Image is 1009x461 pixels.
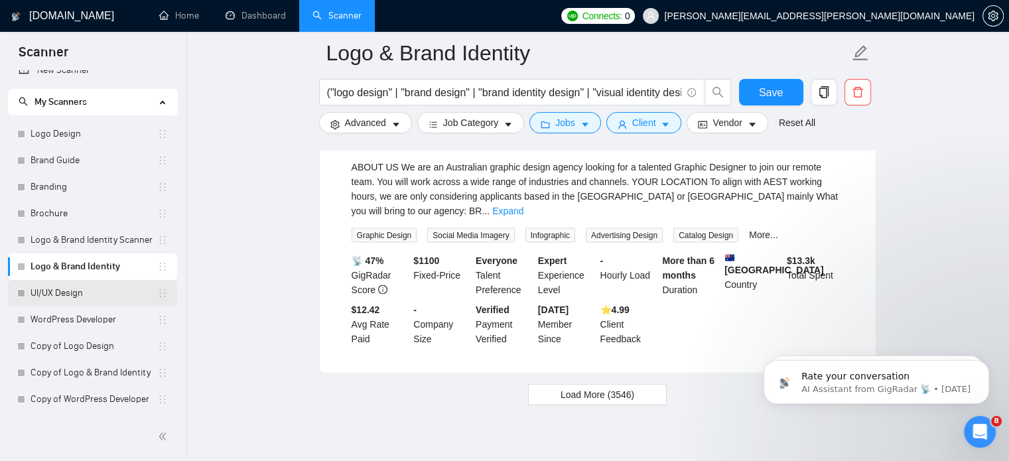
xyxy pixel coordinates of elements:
button: Home [208,5,233,31]
a: Branding [31,174,157,200]
a: Logo & Brand Identity [31,253,157,280]
b: ⭐️ 4.99 [600,304,630,315]
li: Branding [8,174,177,200]
a: Expand [492,206,523,216]
b: [GEOGRAPHIC_DATA] [724,253,824,275]
li: New Scanner [8,57,177,84]
div: okay thanks [177,167,255,196]
span: Save [759,84,783,101]
b: $ 1100 [413,255,439,266]
span: holder [157,314,168,325]
span: search [705,86,730,98]
b: $ 13.3k [787,255,815,266]
div: Company Size [411,302,473,346]
span: holder [157,394,168,405]
span: edit [852,44,869,62]
div: Help AI Assistant from GigRadar 📡 understand how they’re doing: [11,263,218,304]
button: go back [9,5,34,31]
span: info-circle [687,88,696,97]
button: delete [844,79,871,105]
span: ... [482,206,490,216]
img: Profile image for AI Assistant from GigRadar 📡 [38,7,59,29]
div: AI Assistant from GigRadar 📡 says… [11,263,255,306]
div: Fixed-Price [411,253,473,297]
span: holder [157,155,168,166]
iframe: Intercom notifications message [744,332,1009,425]
a: homeHome [159,10,199,21]
h1: AI Assistant from GigRadar 📡 [64,8,206,29]
span: double-left [158,430,171,443]
button: copy [811,79,837,105]
a: Brand Guide [31,147,157,174]
span: info-circle [378,285,387,295]
a: Reset All [779,115,815,130]
span: setting [330,119,340,129]
span: holder [157,341,168,352]
button: barsJob Categorycaret-down [417,112,524,133]
div: Member Since [535,302,598,346]
li: Copy of WordPress Developer [8,386,177,413]
div: todd.hogan@geeksforgrowth.com says… [11,167,255,207]
span: bars [429,119,438,129]
b: $12.42 [352,304,380,315]
span: idcard [698,119,707,129]
button: folderJobscaret-down [529,112,601,133]
div: You rated the conversation [27,322,180,337]
b: Verified [476,304,509,315]
span: caret-down [748,119,757,129]
span: Load More (3546) [561,387,634,402]
img: upwork-logo.png [567,11,578,21]
div: Payment Verified [473,302,535,346]
span: caret-down [580,119,590,129]
div: AI Assistant from GigRadar 📡 says… [11,306,255,384]
span: copy [811,86,837,98]
span: My Scanners [34,96,87,107]
span: folder [541,119,550,129]
span: holder [157,129,168,139]
input: Scanner name... [326,36,849,70]
span: Catalog Design [673,228,738,243]
li: Logo Design [8,121,177,147]
button: Load More (3546) [528,384,667,405]
div: Duration [659,253,722,297]
a: Copy of Logo Design [31,333,157,360]
div: Country [722,253,784,297]
button: setting [982,5,1004,27]
span: delete [845,86,870,98]
span: Client [632,115,656,130]
span: holder [157,288,168,298]
button: Save [739,79,803,105]
a: UI/UX Design [31,280,157,306]
a: searchScanner [312,10,362,21]
a: Source reference 13153431: [84,68,94,79]
span: holder [157,367,168,378]
iframe: Intercom live chat [964,416,996,448]
span: holder [157,235,168,245]
div: Experience Level [535,253,598,297]
div: Avg Rate Paid [349,302,411,346]
span: holder [157,261,168,272]
a: Brochure [31,200,157,227]
button: settingAdvancedcaret-down [319,112,412,133]
span: holder [157,208,168,219]
div: okay thanks [188,175,244,188]
button: search [705,79,731,105]
li: Logo & Brand Identity [8,253,177,280]
span: caret-down [504,119,513,129]
div: Client Feedback [598,302,660,346]
div: Total Spent [784,253,846,297]
span: Job Category [443,115,498,130]
div: Close [233,5,257,29]
div: You're welcome! If you have any more questions or need further assistance, feel free to ask. [21,214,207,253]
div: For specifically, when you save your portfolio selections in the scanner settings, we compress an... [21,14,244,118]
span: user [646,11,655,21]
button: Emoji picker [21,360,31,370]
button: Upload attachment [63,360,74,370]
span: user [618,119,627,129]
b: - [600,255,604,266]
span: Graphic Design [352,228,417,243]
a: Copy of Logo & Brand Identity [31,360,157,386]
